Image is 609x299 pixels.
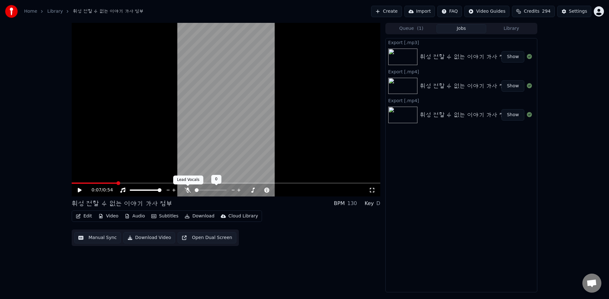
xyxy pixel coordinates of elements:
[24,8,37,15] a: Home
[73,8,144,15] span: 휘성 전할 수 없는 이야기 가사 첨부
[386,96,537,104] div: Export [.mp4]
[404,6,435,17] button: Import
[417,25,423,32] span: ( 1 )
[420,110,511,119] div: 휘성 전할 수 없는 이야기 가사 첨부
[524,8,539,15] span: Credits
[74,232,121,243] button: Manual Sync
[436,24,487,33] button: Jobs
[92,187,101,193] span: 0:07
[72,199,173,208] div: 휘성 전할 수 없는 이야기 가사 첨부
[149,212,181,221] button: Subtitles
[347,200,357,207] div: 130
[501,109,524,121] button: Show
[420,52,511,61] div: 휘성 전할 수 없는 이야기 가사 첨부
[420,82,511,90] div: 휘성 전할 수 없는 이야기 가사 첨부
[73,212,95,221] button: Edit
[228,213,258,219] div: Cloud Library
[386,68,537,75] div: Export [.mp4]
[365,200,374,207] div: Key
[178,232,236,243] button: Open Dual Screen
[582,274,601,293] div: 채팅 열기
[501,80,524,92] button: Show
[501,51,524,63] button: Show
[92,187,107,193] div: /
[486,24,536,33] button: Library
[377,200,380,207] div: D
[96,212,121,221] button: Video
[123,232,175,243] button: Download Video
[371,6,402,17] button: Create
[464,6,509,17] button: Video Guides
[437,6,462,17] button: FAQ
[557,6,591,17] button: Settings
[386,38,537,46] div: Export [.mp3]
[182,212,217,221] button: Download
[569,8,587,15] div: Settings
[47,8,63,15] a: Library
[211,175,221,184] div: 0
[24,8,144,15] nav: breadcrumb
[512,6,554,17] button: Credits294
[542,8,551,15] span: 294
[334,200,345,207] div: BPM
[173,176,203,184] div: Lead Vocals
[103,187,113,193] span: 0:54
[122,212,147,221] button: Audio
[5,5,18,18] img: youka
[386,24,436,33] button: Queue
